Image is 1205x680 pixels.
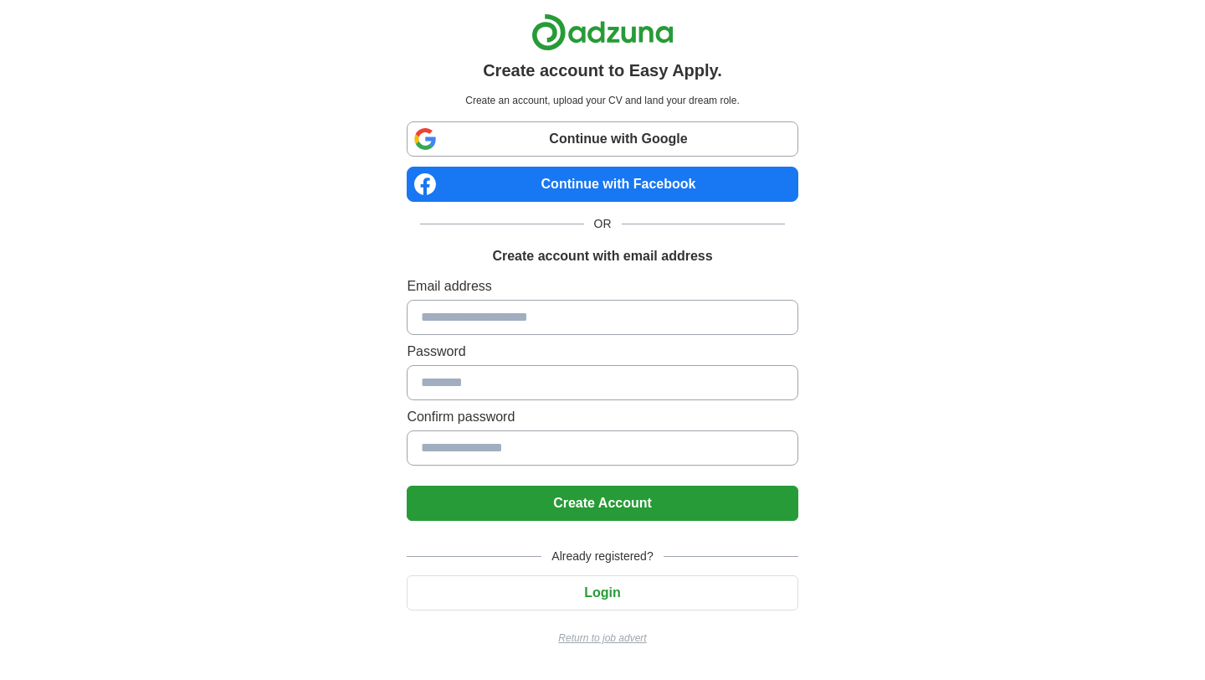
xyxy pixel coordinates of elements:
a: Continue with Facebook [407,167,797,202]
a: Continue with Google [407,121,797,157]
img: Adzuna logo [531,13,674,51]
span: OR [584,215,622,233]
h1: Create account with email address [492,246,712,266]
span: Already registered? [541,548,663,565]
h1: Create account to Easy Apply. [483,58,722,83]
p: Create an account, upload your CV and land your dream role. [410,93,794,108]
button: Create Account [407,486,797,521]
button: Login [407,575,797,610]
label: Confirm password [407,407,797,427]
label: Email address [407,276,797,296]
label: Password [407,342,797,362]
a: Return to job advert [407,631,797,646]
a: Login [407,585,797,600]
